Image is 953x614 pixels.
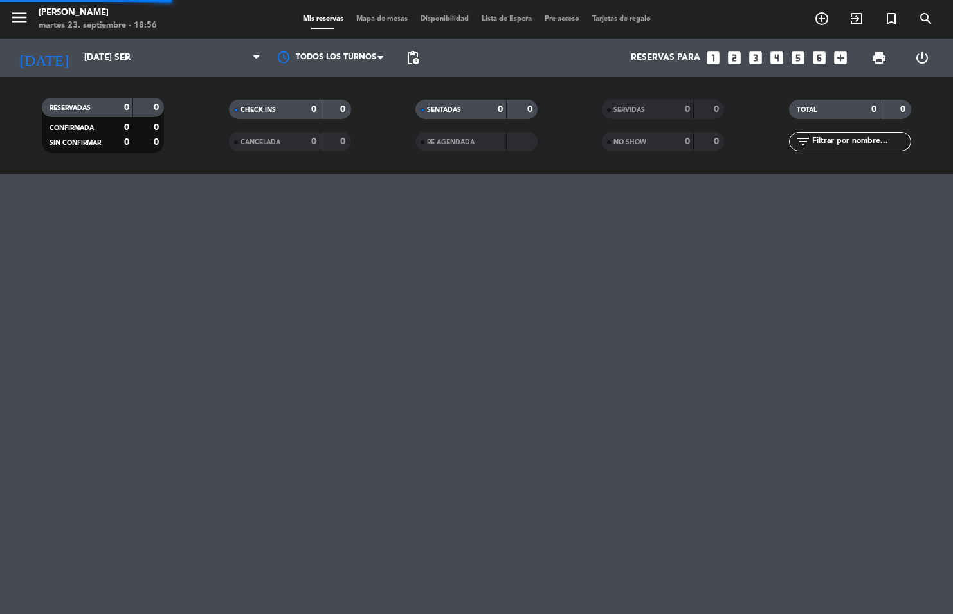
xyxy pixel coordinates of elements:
[241,107,276,113] span: CHECK INS
[586,15,657,23] span: Tarjetas de regalo
[790,50,806,66] i: looks_5
[900,105,908,114] strong: 0
[39,6,157,19] div: [PERSON_NAME]
[498,105,503,114] strong: 0
[124,138,129,147] strong: 0
[50,125,94,131] span: CONFIRMADA
[811,50,828,66] i: looks_6
[10,44,78,72] i: [DATE]
[340,137,348,146] strong: 0
[427,107,461,113] span: SENTADAS
[427,139,475,145] span: RE AGENDADA
[685,137,690,146] strong: 0
[39,19,157,32] div: martes 23. septiembre - 18:56
[613,139,646,145] span: NO SHOW
[726,50,743,66] i: looks_two
[241,139,280,145] span: CANCELADA
[311,137,316,146] strong: 0
[124,123,129,132] strong: 0
[154,123,161,132] strong: 0
[120,50,135,66] i: arrow_drop_down
[884,11,899,26] i: turned_in_not
[832,50,849,66] i: add_box
[475,15,538,23] span: Lista de Espera
[797,107,817,113] span: TOTAL
[154,138,161,147] strong: 0
[311,105,316,114] strong: 0
[154,103,161,112] strong: 0
[10,8,29,32] button: menu
[811,135,911,149] input: Filtrar por nombre...
[849,11,864,26] i: exit_to_app
[296,15,350,23] span: Mis reservas
[714,105,722,114] strong: 0
[414,15,475,23] span: Disponibilidad
[814,11,830,26] i: add_circle_outline
[350,15,414,23] span: Mapa de mesas
[871,105,876,114] strong: 0
[714,137,722,146] strong: 0
[795,134,811,149] i: filter_list
[527,105,535,114] strong: 0
[871,50,887,66] span: print
[538,15,586,23] span: Pre-acceso
[705,50,722,66] i: looks_one
[613,107,645,113] span: SERVIDAS
[631,53,700,63] span: Reservas para
[914,50,930,66] i: power_settings_new
[918,11,934,26] i: search
[50,140,101,146] span: SIN CONFIRMAR
[901,39,944,77] div: LOG OUT
[10,8,29,27] i: menu
[747,50,764,66] i: looks_3
[405,50,421,66] span: pending_actions
[340,105,348,114] strong: 0
[124,103,129,112] strong: 0
[768,50,785,66] i: looks_4
[685,105,690,114] strong: 0
[50,105,91,111] span: RESERVADAS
